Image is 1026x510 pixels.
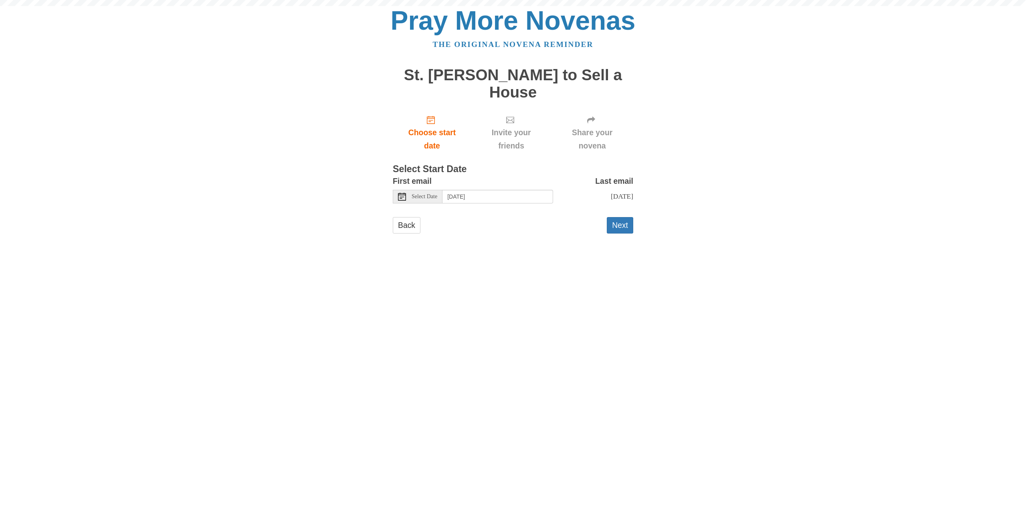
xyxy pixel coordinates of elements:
[393,67,633,101] h1: St. [PERSON_NAME] to Sell a House
[391,6,636,35] a: Pray More Novenas
[433,40,594,49] a: The original novena reminder
[595,175,633,188] label: Last email
[607,217,633,234] button: Next
[393,217,420,234] a: Back
[393,164,633,175] h3: Select Start Date
[559,126,625,152] span: Share your novena
[479,126,543,152] span: Invite your friends
[551,109,633,156] div: Click "Next" to confirm your start date first.
[412,194,437,199] span: Select Date
[471,109,551,156] div: Click "Next" to confirm your start date first.
[401,126,463,152] span: Choose start date
[393,109,471,156] a: Choose start date
[393,175,432,188] label: First email
[611,192,633,200] span: [DATE]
